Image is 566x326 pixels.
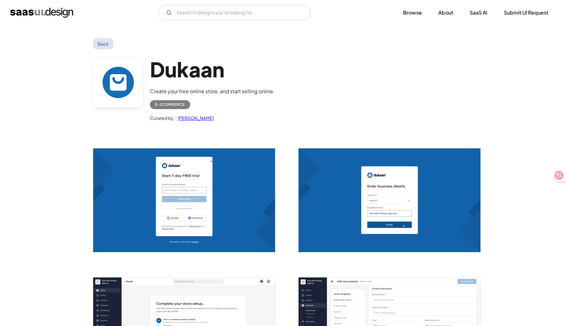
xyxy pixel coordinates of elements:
[93,148,275,252] a: open lightbox
[431,6,461,20] a: About
[496,6,556,20] a: Submit UI Request
[158,5,311,20] input: Search UI designs you're looking for...
[93,148,275,252] img: 63d4ff4748a32c01c62fd50a_Dukaan%20Signup.png
[299,148,480,252] img: 63d4ff4948a3f92120e97e91_Dukaan%20-%20Enter%20Business%20Details.png
[299,148,480,252] a: open lightbox
[155,101,185,108] div: E-commerce
[150,88,275,95] div: Create your free online store, and start selling online.
[175,114,214,122] a: [PERSON_NAME]
[10,8,73,18] a: home
[396,6,429,20] a: Browse
[150,114,175,122] div: Curated by:
[93,38,113,49] a: Back
[158,5,311,20] form: Email Form
[462,6,495,20] a: SaaS Ai
[150,57,275,81] h1: Dukaan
